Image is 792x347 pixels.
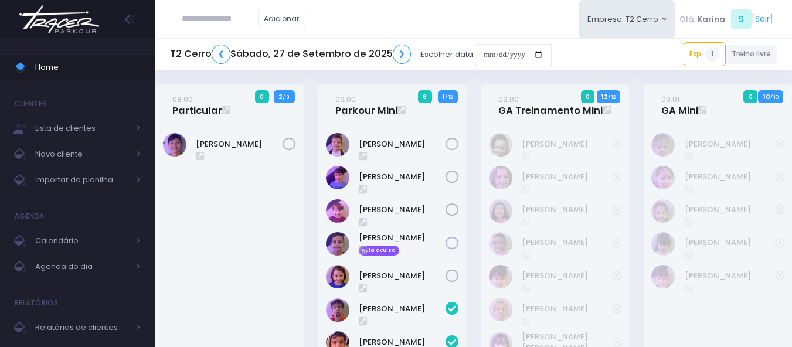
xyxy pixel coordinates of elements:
small: 08:00 [172,94,193,105]
a: [PERSON_NAME] [685,171,776,183]
a: [PERSON_NAME] [522,303,613,315]
a: Adicionar [258,9,306,28]
div: [ ] [675,6,777,32]
img: Laura Ximenes Zanini [651,265,675,288]
h4: Clientes [15,92,46,115]
img: Lucas Pesciallo [326,166,349,189]
a: [PERSON_NAME] [522,237,613,249]
a: [PERSON_NAME] [359,204,446,216]
img: Clara Bordini [651,199,675,223]
strong: 12 [601,92,608,101]
strong: 2 [278,92,283,101]
a: 09:00Parkour Mini [335,93,397,117]
a: 09:00GA Treinamento Mini [498,93,603,117]
span: 0 [743,90,757,103]
a: Exp1 [684,42,726,66]
span: Novo cliente [35,147,129,162]
a: [PERSON_NAME] [359,232,446,244]
small: 09:00 [498,94,519,105]
span: S [731,9,752,29]
img: Laura Oliveira Alves [489,298,512,321]
span: 6 [418,90,432,103]
a: ❯ [393,45,412,64]
small: / 10 [770,94,779,101]
img: Antonella sousa bertanha [489,133,512,157]
img: Pedro Peloso [326,199,349,223]
a: [PERSON_NAME] [359,138,446,150]
a: [PERSON_NAME] [685,270,776,282]
a: Sair [755,13,770,25]
span: 1 [705,47,719,62]
img: Giovanna Silveira Barp [489,199,512,223]
span: 0 [581,90,595,103]
a: [PERSON_NAME] [522,270,613,282]
a: Treino livre [726,45,778,64]
img: Gabriel Afonso Frisch [326,133,349,157]
div: Escolher data: [170,41,552,68]
a: [PERSON_NAME] [522,204,613,216]
h4: Relatórios [15,291,58,315]
h4: Agenda [15,205,45,228]
span: 0 [255,90,269,103]
a: 08:00Particular [172,93,222,117]
small: / 3 [283,94,290,101]
a: [PERSON_NAME] [359,171,446,183]
span: Karina [697,13,725,25]
strong: 1 [443,92,445,101]
a: [PERSON_NAME] [522,171,613,183]
span: Relatórios de clientes [35,320,129,335]
span: Importar da planilha [35,172,129,188]
span: Aula avulsa [359,246,399,256]
a: [PERSON_NAME] [685,237,776,249]
img: Isabela Sanseverino Curvo Candido Lima [651,232,675,256]
a: [PERSON_NAME] [685,204,776,216]
img: Alice Bordini [651,133,675,157]
a: 09:01GA Mini [661,93,698,117]
small: / 12 [445,94,453,101]
img: Helena Maciel dos Santos [489,232,512,256]
span: Home [35,60,141,75]
h5: T2 Cerro Sábado, 27 de Setembro de 2025 [170,45,411,64]
a: ❮ [212,45,230,64]
a: [PERSON_NAME] [196,138,283,150]
img: Ícaro Torres Longhi [326,265,349,288]
a: [PERSON_NAME] [359,303,446,315]
small: 09:01 [661,94,679,105]
img: Beatriz Giometti [489,166,512,189]
small: / 12 [608,94,616,101]
span: Calendário [35,233,129,249]
a: [PERSON_NAME] [359,270,446,282]
small: 09:00 [335,94,356,105]
a: [PERSON_NAME] [685,138,776,150]
span: Olá, [679,13,695,25]
img: Beatriz Gelber de Azevedo [651,166,675,189]
img: Rafael Reis [326,232,349,256]
img: Isabela Araújo Girotto [489,265,512,288]
span: Agenda do dia [35,259,129,274]
span: Lista de clientes [35,121,129,136]
img: Benjamin Franco [326,298,349,322]
strong: 10 [763,92,770,101]
img: Albert Hong [163,133,186,157]
a: [PERSON_NAME] [522,138,613,150]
